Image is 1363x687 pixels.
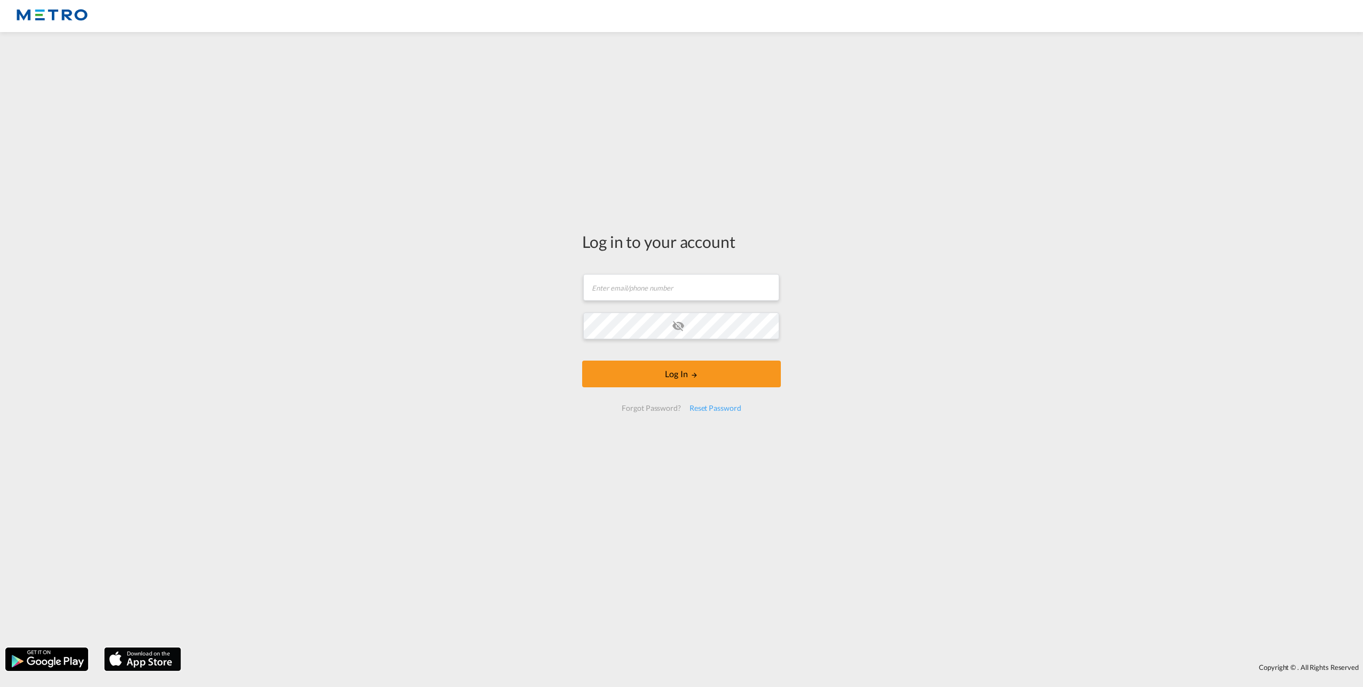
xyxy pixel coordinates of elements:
img: apple.png [103,646,182,672]
img: google.png [4,646,89,672]
button: LOGIN [582,361,781,387]
div: Log in to your account [582,230,781,253]
div: Reset Password [685,399,746,418]
md-icon: icon-eye-off [672,319,685,332]
div: Copyright © . All Rights Reserved [186,658,1363,676]
input: Enter email/phone number [583,274,779,301]
img: 25181f208a6c11efa6aa1bf80d4cef53.png [16,4,88,28]
div: Forgot Password? [617,399,685,418]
